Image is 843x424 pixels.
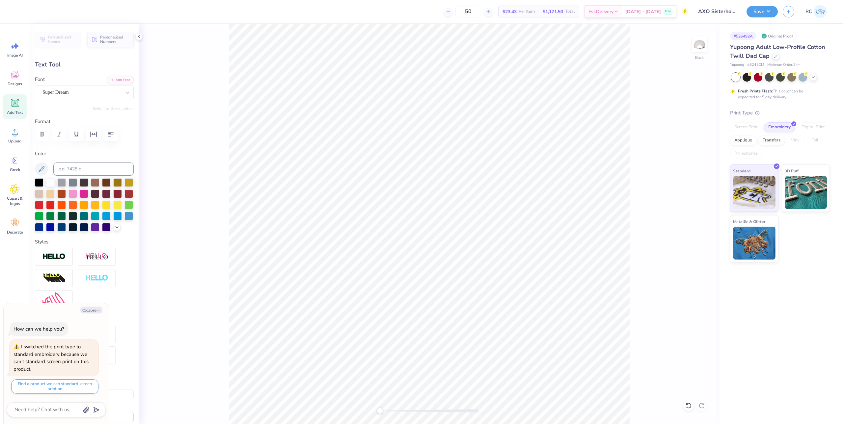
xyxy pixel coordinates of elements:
[107,76,134,84] button: Add Font
[14,326,64,332] div: How can we help you?
[48,35,77,44] span: Personalized Names
[730,32,756,40] div: # 526492A
[588,8,613,15] span: Est. Delivery
[733,167,750,174] span: Standard
[764,122,795,132] div: Embroidery
[797,122,829,132] div: Digital Print
[695,55,704,61] div: Back
[85,253,108,261] img: Shadow
[455,6,481,17] input: – –
[805,8,812,15] span: RC
[730,136,756,145] div: Applique
[814,5,827,18] img: Rio Cabojoc
[42,292,66,307] img: Free Distort
[787,136,805,145] div: Vinyl
[377,408,383,414] div: Accessibility label
[10,167,20,172] span: Greek
[693,38,706,51] img: Back
[543,8,563,15] span: $1,171.50
[42,273,66,284] img: 3D Illusion
[8,81,22,87] span: Designs
[738,88,773,94] strong: Fresh Prints Flash:
[565,8,575,15] span: Total
[53,162,134,176] input: e.g. 7428 c
[807,136,823,145] div: Foil
[35,32,81,47] button: Personalized Names
[747,6,778,17] button: Save
[665,9,671,14] span: Free
[93,106,134,111] button: Switch to Greek Letters
[738,88,819,100] div: This color can be expedited for 5 day delivery.
[14,343,89,372] div: I switched the print type to standard embroidery because we can’t standard screen print on this p...
[80,307,102,313] button: Collapse
[730,43,825,60] span: Yupoong Adult Low-Profile Cotton Twill Dad Cap
[4,196,26,206] span: Clipart & logos
[733,227,775,260] img: Metallic & Glitter
[730,122,762,132] div: Screen Print
[7,53,23,58] span: Image AI
[730,149,762,159] div: Rhinestones
[100,35,130,44] span: Personalized Numbers
[42,253,66,261] img: Stroke
[11,379,98,394] button: Find a product we can standard screen print on
[733,218,766,225] span: Metallic & Glitter
[35,60,134,69] div: Text Tool
[693,5,742,18] input: Untitled Design
[730,62,744,68] span: Yupoong
[785,167,799,174] span: 3D Puff
[767,62,800,68] span: Minimum Order: 24 +
[747,62,764,68] span: # 6245CM
[7,230,23,235] span: Decorate
[8,138,21,144] span: Upload
[85,274,108,282] img: Negative Space
[35,76,45,83] label: Font
[35,238,48,246] label: Styles
[625,8,661,15] span: [DATE] - [DATE]
[35,118,134,125] label: Format
[758,136,785,145] div: Transfers
[87,32,134,47] button: Personalized Numbers
[785,176,827,209] img: 3D Puff
[503,8,517,15] span: $23.43
[733,176,775,209] img: Standard
[35,150,134,158] label: Color
[519,8,535,15] span: Per Item
[802,5,830,18] a: RC
[730,109,830,117] div: Print Type
[760,32,797,40] div: Original Proof
[7,110,23,115] span: Add Text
